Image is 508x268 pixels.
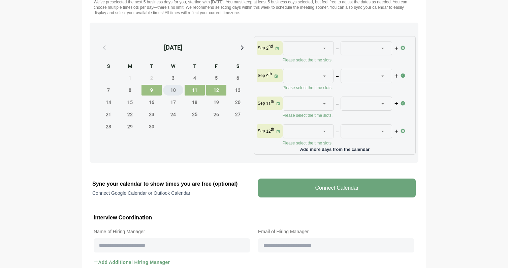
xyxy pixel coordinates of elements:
span: Monday, September 29, 2025 [120,121,140,132]
span: Saturday, September 6, 2025 [228,73,248,83]
span: Saturday, September 27, 2025 [228,109,248,120]
strong: 9 [266,74,268,78]
label: Email of Hiring Manager [258,227,414,236]
span: Friday, September 26, 2025 [206,109,226,120]
strong: 11 [266,101,271,106]
strong: 12 [266,129,271,134]
span: Tuesday, September 16, 2025 [141,97,162,108]
span: Wednesday, September 10, 2025 [163,85,183,96]
span: Tuesday, September 2, 2025 [141,73,162,83]
span: Saturday, September 20, 2025 [228,97,248,108]
h2: Sync your calendar to show times you are free (optional) [92,180,250,188]
p: Please select the time slots. [283,57,401,63]
h3: Interview Coordination [94,213,414,222]
v-button: Connect Calendar [258,179,416,197]
span: Tuesday, September 30, 2025 [141,121,162,132]
p: Connect Google Calendar or Outlook Calendar [92,190,250,196]
span: Thursday, September 4, 2025 [185,73,205,83]
p: Sep [258,101,265,106]
div: [DATE] [164,43,182,52]
span: Monday, September 1, 2025 [120,73,140,83]
div: T [185,62,205,71]
span: Friday, September 5, 2025 [206,73,226,83]
div: F [206,62,226,71]
sup: th [271,127,274,132]
sup: th [271,99,274,104]
p: Please select the time slots. [283,85,401,90]
span: Wednesday, September 17, 2025 [163,97,183,108]
p: Please select the time slots. [283,113,401,118]
div: S [228,62,248,71]
span: Tuesday, September 9, 2025 [141,85,162,96]
span: Saturday, September 13, 2025 [228,85,248,96]
span: Wednesday, September 24, 2025 [163,109,183,120]
div: T [141,62,162,71]
strong: 2 [266,46,268,51]
sup: nd [268,44,273,49]
span: Monday, September 8, 2025 [120,85,140,96]
p: Please select the time slots. [283,140,401,146]
div: S [98,62,119,71]
sup: th [268,72,272,76]
span: Monday, September 15, 2025 [120,97,140,108]
div: M [120,62,140,71]
span: Thursday, September 25, 2025 [185,109,205,120]
span: Friday, September 19, 2025 [206,97,226,108]
p: Sep [258,73,265,78]
span: Sunday, September 28, 2025 [98,121,119,132]
div: W [163,62,183,71]
span: Sunday, September 7, 2025 [98,85,119,96]
span: Thursday, September 11, 2025 [185,85,205,96]
span: Thursday, September 18, 2025 [185,97,205,108]
label: Name of Hiring Manager [94,227,250,236]
p: Sep [258,128,265,134]
span: Sunday, September 14, 2025 [98,97,119,108]
span: Friday, September 12, 2025 [206,85,226,96]
span: Tuesday, September 23, 2025 [141,109,162,120]
span: Monday, September 22, 2025 [120,109,140,120]
span: Wednesday, September 3, 2025 [163,73,183,83]
span: Sunday, September 21, 2025 [98,109,119,120]
p: Sep [258,45,265,51]
p: Add more days from the calendar [257,144,413,152]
